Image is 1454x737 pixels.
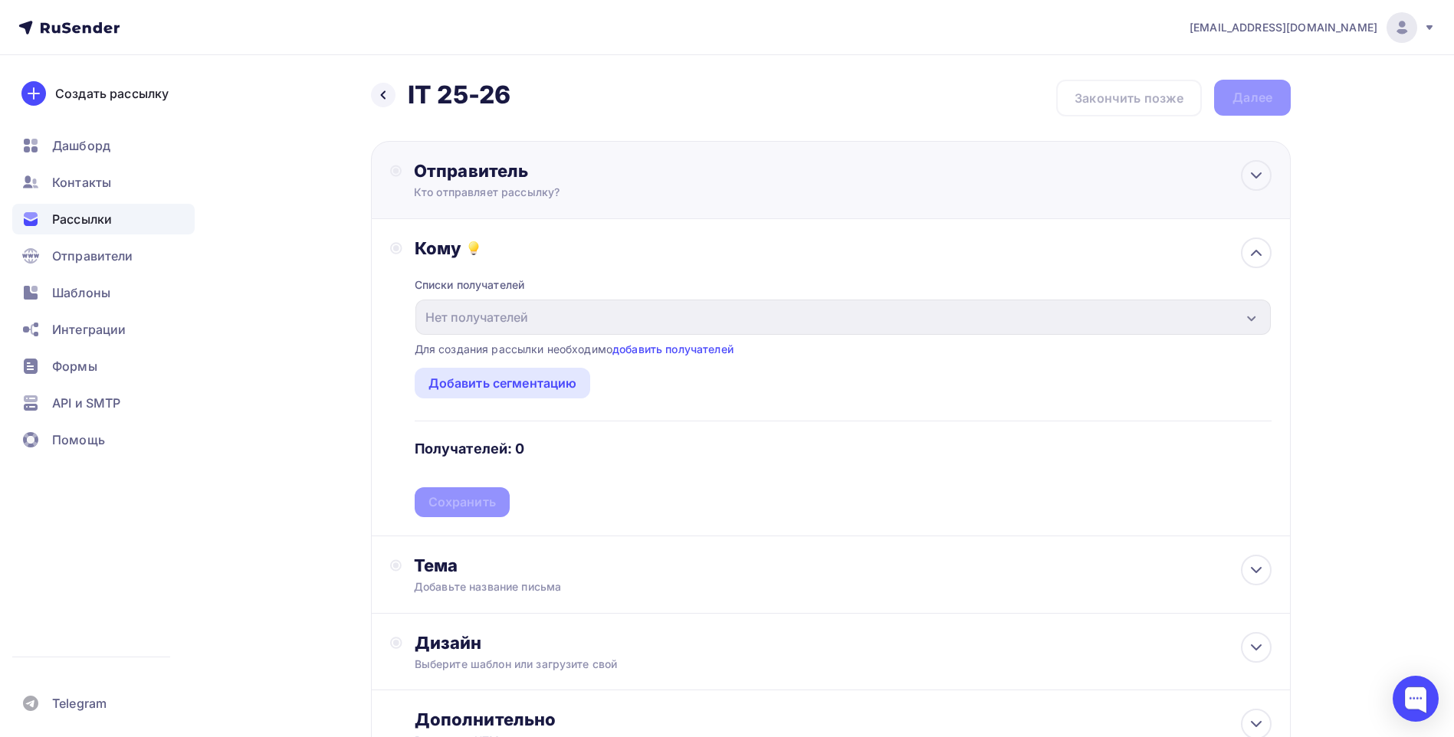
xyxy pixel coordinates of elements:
[415,299,1272,336] button: Нет получателей
[612,342,734,355] a: добавить получателей
[55,84,169,103] div: Создать рассылку
[414,185,713,200] div: Кто отправляет рассылку?
[52,694,107,712] span: Telegram
[12,130,195,161] a: Дашборд
[52,136,110,155] span: Дашборд
[415,657,1187,672] div: Выберите шаблон или загрузите свой
[415,632,1272,653] div: Дизайн
[1190,20,1377,35] span: [EMAIL_ADDRESS][DOMAIN_NAME]
[12,277,195,308] a: Шаблоны
[415,237,1272,259] div: Кому
[12,204,195,234] a: Рассылки
[52,320,126,339] span: Интеграции
[415,709,1272,730] div: Дополнительно
[415,440,525,458] h4: Получателей: 0
[52,431,105,449] span: Помощь
[52,283,110,302] span: Шаблоны
[414,579,687,595] div: Добавьте название письма
[52,394,120,412] span: API и SMTP
[12,167,195,198] a: Контакты
[428,374,577,392] div: Добавить сегментацию
[415,277,525,293] div: Списки получателей
[414,160,746,182] div: Отправитель
[414,555,717,576] div: Тема
[52,210,112,228] span: Рассылки
[408,80,510,110] h2: IT 25-26
[1190,12,1436,43] a: [EMAIL_ADDRESS][DOMAIN_NAME]
[52,173,111,192] span: Контакты
[415,342,734,357] div: Для создания рассылки необходимо
[52,357,97,375] span: Формы
[12,351,195,382] a: Формы
[12,241,195,271] a: Отправители
[52,247,133,265] span: Отправители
